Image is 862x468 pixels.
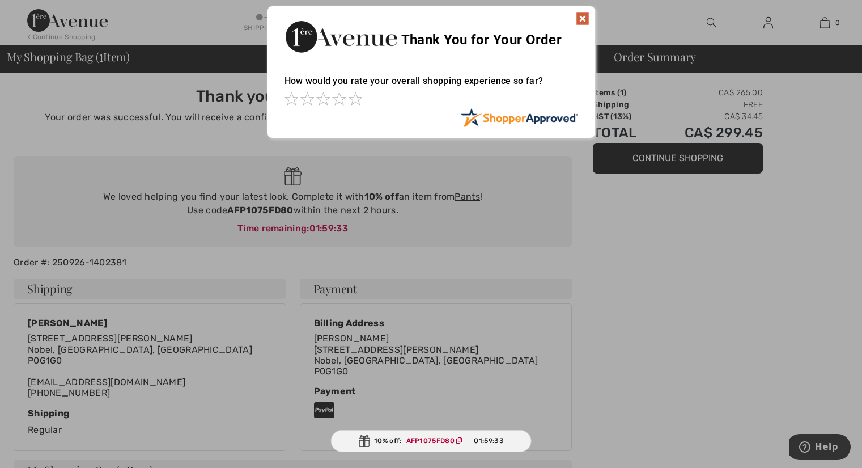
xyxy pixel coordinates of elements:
div: How would you rate your overall shopping experience so far? [284,64,578,108]
span: 01:59:33 [474,436,503,446]
span: Help [26,8,49,18]
ins: AFP1075FD80 [406,437,455,445]
img: Thank You for Your Order [284,18,398,56]
div: 10% off: [330,430,532,452]
img: x [576,12,589,26]
img: Gift.svg [358,435,370,447]
span: Thank You for Your Order [401,32,562,48]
